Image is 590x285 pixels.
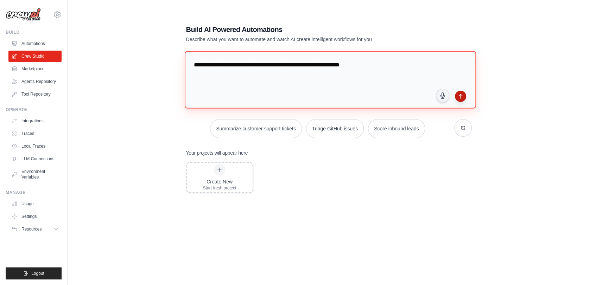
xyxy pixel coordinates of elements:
[21,226,42,232] span: Resources
[8,211,62,222] a: Settings
[6,190,62,195] div: Manage
[6,8,41,21] img: Logo
[186,149,248,156] h3: Your projects will appear here
[203,185,236,191] div: Start fresh project
[210,119,302,138] button: Summarize customer support tickets
[8,51,62,62] a: Crew Studio
[8,224,62,235] button: Resources
[8,89,62,100] a: Tool Repository
[8,198,62,209] a: Usage
[203,178,236,185] div: Create New
[8,63,62,75] a: Marketplace
[31,271,44,276] span: Logout
[454,119,472,137] button: Get new suggestions
[8,38,62,49] a: Automations
[6,267,62,279] button: Logout
[8,115,62,127] a: Integrations
[186,25,423,34] h1: Build AI Powered Automations
[6,30,62,35] div: Build
[8,141,62,152] a: Local Traces
[8,153,62,164] a: LLM Connections
[306,119,364,138] button: Triage GitHub issues
[368,119,425,138] button: Score inbound leads
[555,251,590,285] iframe: Chat Widget
[436,89,449,102] button: Click to speak your automation idea
[6,107,62,112] div: Operate
[8,76,62,87] a: Agents Repository
[8,166,62,183] a: Environment Variables
[8,128,62,139] a: Traces
[186,36,423,43] p: Describe what you want to automate and watch AI create intelligent workflows for you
